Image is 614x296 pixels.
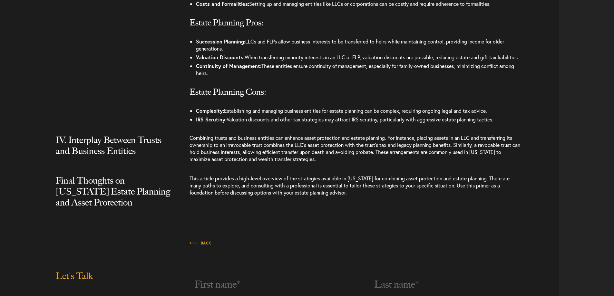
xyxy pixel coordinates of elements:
p: This article provides a high-level overview of the strategies available in [US_STATE] for combini... [190,175,522,203]
li: LLCs and FLPs allow business interests to be transferred to heirs while maintaining control, prov... [196,37,522,53]
li: Establishing and managing business entities for estate planning can be complex, requiring ongoing... [196,106,522,115]
li: These entities ensure continuity of management, especially for family-owned businesses, minimizin... [196,62,522,77]
span: Estate Planning Cons: [190,87,266,97]
strong: Complexity: [196,107,224,114]
span: Back [190,241,211,245]
strong: IRS Scrutiny: [196,116,227,123]
strong: Succession Planning: [196,38,245,45]
li: Valuation discounts and other tax strategies may attract IRS scrutiny, particularly with aggressi... [196,115,522,124]
li: When transferring minority interests in an LLC or FLP, valuation discounts are possible, reducing... [196,53,522,62]
strong: Valuation Discounts: [196,54,245,61]
span: Estate Planning Pros: [190,17,264,28]
strong: Continuity of Management: [196,62,261,69]
h2: IV. Interplay Between Trusts and Business Entities [56,134,172,169]
strong: Costs and Formalities: [196,0,249,7]
a: Back to Insights [190,239,211,246]
h2: Final Thoughts on [US_STATE] Estate Planning and Asset Protection [56,175,172,221]
h2: Let's Talk [56,270,172,294]
p: Combining trusts and business entities can enhance asset protection and estate planning. For inst... [190,134,522,169]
